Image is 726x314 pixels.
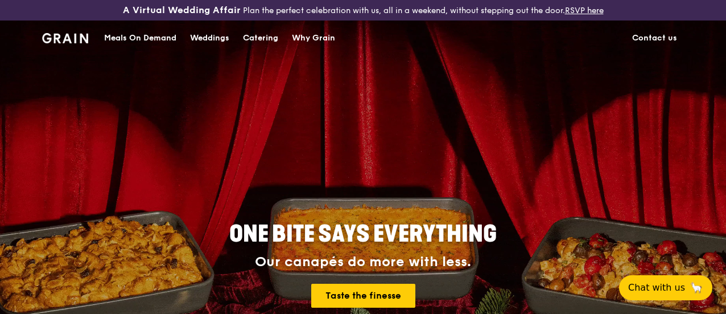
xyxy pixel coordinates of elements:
span: 🦙 [690,281,703,295]
div: Why Grain [292,21,335,55]
img: Grain [42,33,88,43]
a: Weddings [183,21,236,55]
a: Taste the finesse [311,284,415,308]
a: RSVP here [565,6,604,15]
div: Catering [243,21,278,55]
span: ONE BITE SAYS EVERYTHING [229,221,497,248]
div: Weddings [190,21,229,55]
a: Contact us [625,21,684,55]
button: Chat with us🦙 [619,275,712,300]
div: Plan the perfect celebration with us, all in a weekend, without stepping out the door. [121,5,605,16]
span: Chat with us [628,281,685,295]
h3: A Virtual Wedding Affair [123,5,241,16]
div: Our canapés do more with less. [158,254,568,270]
a: GrainGrain [42,20,88,54]
a: Catering [236,21,285,55]
a: Why Grain [285,21,342,55]
div: Meals On Demand [104,21,176,55]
